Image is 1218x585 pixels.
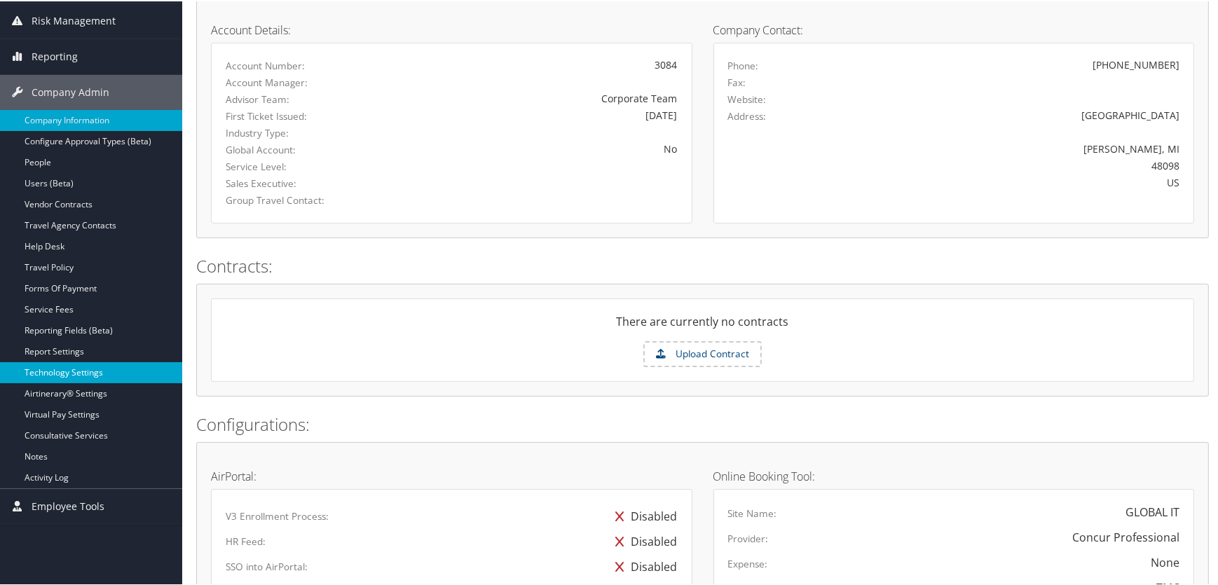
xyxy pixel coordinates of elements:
label: Upload Contract [645,341,760,365]
label: Phone: [728,57,759,71]
span: Reporting [32,38,78,73]
label: First Ticket Issued: [226,108,362,122]
label: V3 Enrollment Process: [226,508,329,522]
label: Site Name: [728,505,777,519]
h4: Account Details: [211,23,692,34]
h4: Online Booking Tool: [713,469,1195,481]
label: Address: [728,108,767,122]
div: Corporate Team [383,90,678,104]
label: Group Travel Contact: [226,192,362,206]
label: Global Account: [226,142,362,156]
label: Service Level: [226,158,362,172]
div: GLOBAL IT [1125,502,1179,519]
label: Industry Type: [226,125,362,139]
h4: AirPortal: [211,469,692,481]
div: None [1151,553,1179,570]
h2: Contracts: [196,253,1209,277]
label: Expense: [728,556,768,570]
div: There are currently no contracts [212,312,1193,340]
span: Risk Management [32,2,116,37]
div: Disabled [609,528,678,553]
div: No [383,140,678,155]
div: [DATE] [383,106,678,121]
h2: Configurations: [196,411,1209,435]
div: US [846,174,1179,188]
label: Sales Executive: [226,175,362,189]
label: HR Feed: [226,533,266,547]
div: 3084 [383,56,678,71]
div: [GEOGRAPHIC_DATA] [846,106,1179,121]
label: Provider: [728,530,769,544]
label: Fax: [728,74,746,88]
label: SSO into AirPortal: [226,558,308,572]
div: [PERSON_NAME], MI [846,140,1179,155]
label: Website: [728,91,767,105]
label: Account Number: [226,57,362,71]
div: Disabled [609,553,678,578]
div: 48098 [846,157,1179,172]
span: Employee Tools [32,488,104,523]
h4: Company Contact: [713,23,1195,34]
div: [PHONE_NUMBER] [1093,56,1179,71]
div: Concur Professional [1072,528,1179,544]
label: Account Manager: [226,74,362,88]
label: Advisor Team: [226,91,362,105]
span: Company Admin [32,74,109,109]
div: Disabled [609,502,678,528]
